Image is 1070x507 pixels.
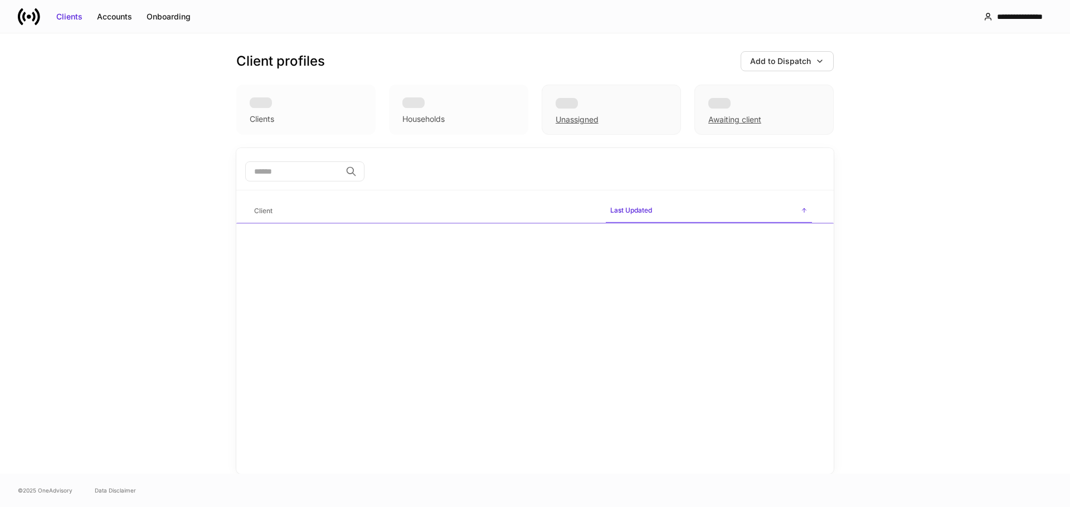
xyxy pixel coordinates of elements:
[97,11,132,22] div: Accounts
[741,51,834,71] button: Add to Dispatch
[18,486,72,495] span: © 2025 OneAdvisory
[95,486,136,495] a: Data Disclaimer
[606,199,812,223] span: Last Updated
[542,85,681,135] div: Unassigned
[139,8,198,26] button: Onboarding
[254,205,273,216] h6: Client
[556,114,599,125] div: Unassigned
[236,52,325,70] h3: Client profiles
[250,114,274,125] div: Clients
[402,114,445,125] div: Households
[250,200,597,223] span: Client
[694,85,834,135] div: Awaiting client
[90,8,139,26] button: Accounts
[750,56,811,67] div: Add to Dispatch
[49,8,90,26] button: Clients
[56,11,82,22] div: Clients
[610,205,652,215] h6: Last Updated
[147,11,191,22] div: Onboarding
[708,114,761,125] div: Awaiting client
